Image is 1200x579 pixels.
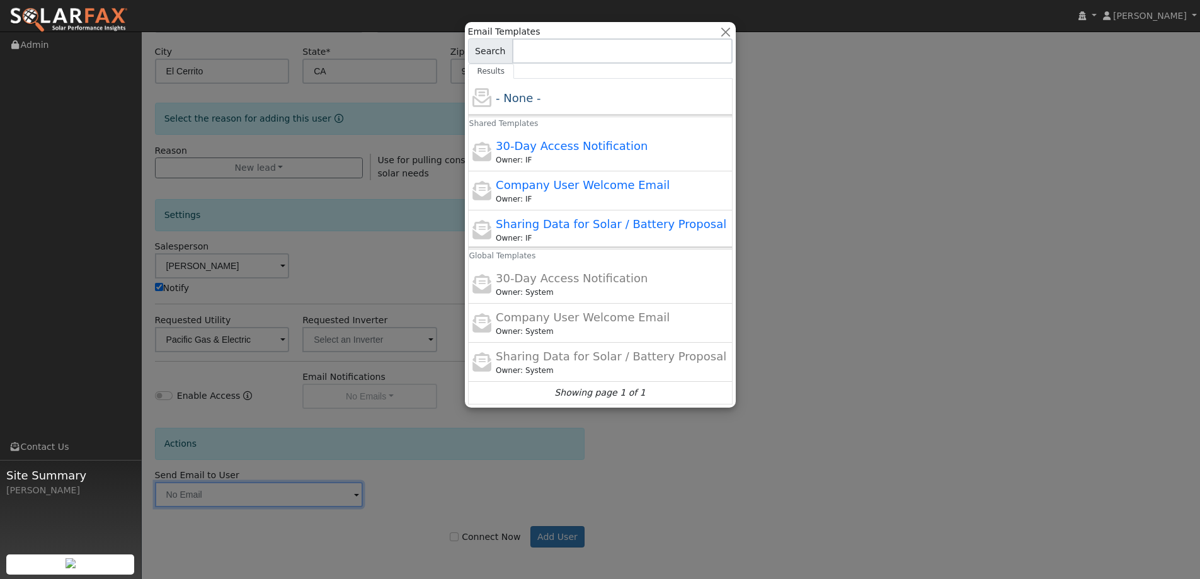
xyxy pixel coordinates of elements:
div: Leroy Coffman [496,365,729,376]
a: Results [468,64,515,79]
div: [PERSON_NAME] [6,484,135,497]
span: Company User Welcome Email [496,311,670,324]
img: retrieve [66,558,76,568]
span: 30-Day Access Notification [496,139,648,152]
div: Ian Finger [496,193,729,205]
span: 30-Day Access Notification [496,272,648,285]
img: SolarFax [9,7,128,33]
div: Ian Finger [496,232,729,244]
span: - None - [496,91,540,105]
span: Email Templates [468,25,540,38]
span: Search [468,38,513,64]
span: Company User Welcome Email [496,178,670,192]
div: Leroy Coffman [496,326,729,337]
i: Showing page 1 of 1 [554,386,645,399]
div: Ian Finger [496,154,729,166]
h6: Shared Templates [460,115,478,133]
span: Sharing Data for Solar / Battery Proposal [496,350,726,363]
span: Sharing Data for Solar / Battery Proposal [496,217,726,231]
div: Leroy Coffman [496,287,729,298]
h6: Global Templates [460,247,478,265]
span: Site Summary [6,467,135,484]
span: [PERSON_NAME] [1113,11,1187,21]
